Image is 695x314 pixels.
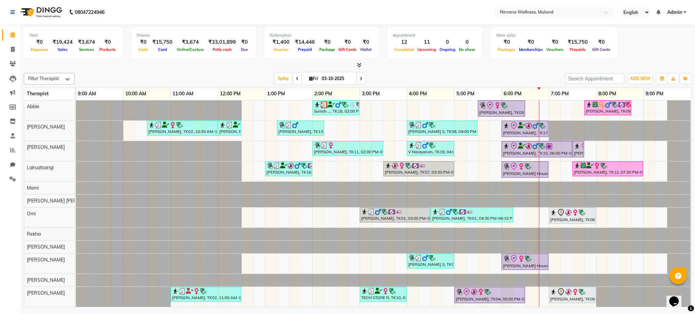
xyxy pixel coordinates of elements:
[318,47,337,52] span: Package
[407,89,429,99] a: 4:00 PM
[27,91,49,97] span: Therapist
[455,288,524,302] div: [PERSON_NAME], TK04, 05:00 PM-06:30 PM, Aroma Energizing 90 Min
[56,47,69,52] span: Sales
[148,122,217,135] div: [PERSON_NAME], TK02, 10:30 AM-12:00 PM, Deep Tissue 90 Min
[545,38,565,46] div: ₹0
[219,122,241,135] div: [PERSON_NAME], TK02, 12:00 PM-12:30 PM, Foot Reflexology 30 Min
[50,38,75,46] div: ₹19,424
[75,38,98,46] div: ₹3,674
[590,47,612,52] span: Gift Cards
[211,47,233,52] span: Petty cash
[307,76,320,81] span: Fri
[590,38,612,46] div: ₹0
[358,38,373,46] div: ₹0
[666,287,688,307] iframe: chat widget
[75,3,105,22] b: 08047224946
[455,89,476,99] a: 5:00 PM
[27,211,36,217] span: Omi
[565,73,624,84] input: Search Appointment
[644,89,665,99] a: 9:00 PM
[275,73,292,84] span: Today
[360,209,430,221] div: [PERSON_NAME], TK01, 03:00 PM-04:30 PM, Swedish 90 Min
[502,89,523,99] a: 6:00 PM
[568,47,587,52] span: Prepaids
[502,142,571,156] div: [PERSON_NAME], TK15, 06:00 PM-07:30 PM, Swedish 90 Min
[549,209,595,223] div: [PERSON_NAME], TK06, 07:00 PM-08:00 PM, Swedish 60 Min
[27,124,65,130] span: [PERSON_NAME]
[630,76,650,81] span: ADD NEW
[393,38,416,46] div: 12
[496,47,517,52] span: Packages
[270,38,292,46] div: ₹1,400
[549,288,595,302] div: [PERSON_NAME], TK06, 07:00 PM-08:00 PM, Swedish 60 Min
[573,142,583,156] div: [PERSON_NAME], TK15, 07:30 PM-07:45 PM, Steam
[408,122,477,135] div: [PERSON_NAME] S, TK08, 04:00 PM-05:30 PM, Swedish Wintergreen Oil 90 Min
[29,33,117,38] div: Total
[360,89,381,99] a: 3:00 PM
[29,38,50,46] div: ₹0
[408,142,453,155] div: V Narayanan, TK19, 04:00 PM-05:00 PM, Swedish Wintergreen Oil 60 Min
[496,33,612,38] div: Other sales
[27,198,104,204] span: [PERSON_NAME] [PERSON_NAME]
[98,47,117,52] span: Products
[29,47,50,52] span: Expenses
[438,38,457,46] div: 0
[17,3,64,22] img: logo
[77,47,96,52] span: Services
[239,47,250,52] span: Due
[265,89,287,99] a: 1:00 PM
[150,38,175,46] div: ₹15,750
[628,74,652,83] button: ADD NEW
[137,38,150,46] div: ₹0
[27,244,65,250] span: [PERSON_NAME]
[27,257,65,263] span: [PERSON_NAME]
[502,162,548,177] div: [PERSON_NAME] Housnur, TK03, 06:00 PM-07:00 PM, Royal Oud Oil Massage 60 Min
[175,38,206,46] div: ₹3,674
[457,47,477,52] span: No show
[27,144,65,150] span: [PERSON_NAME]
[206,38,239,46] div: ₹33,01,899
[296,47,314,52] span: Prepaid
[278,122,323,135] div: [PERSON_NAME], TK13, 01:15 PM-02:15 PM, Deep Tissue 60 Min
[431,209,512,221] div: [PERSON_NAME], TK01, 04:30 PM-06:15 PM, Deep Tissue 90 Min,Steam
[28,76,59,81] span: Filter Therapist
[27,277,65,283] span: [PERSON_NAME]
[27,185,39,191] span: Mami
[270,33,373,38] div: Redemption
[27,290,65,296] span: [PERSON_NAME]
[545,47,565,52] span: Vouchers
[565,38,590,46] div: ₹15,750
[337,38,358,46] div: ₹0
[313,89,334,99] a: 2:00 PM
[549,89,570,99] a: 7:00 PM
[393,47,416,52] span: Completed
[98,38,117,46] div: ₹0
[416,38,438,46] div: 11
[502,122,548,136] div: [PERSON_NAME], TK17, 06:00 PM-07:00 PM, Swedish Wintergreen Oil 60 Min
[573,162,642,175] div: [PERSON_NAME], TK12, 07:30 PM-09:00 PM, Swedish 90 Min
[171,89,195,99] a: 11:00 AM
[318,38,337,46] div: ₹0
[313,101,359,114] div: Suresh ..., TK18, 02:00 PM-03:00 PM, Massage 60 Min
[358,47,373,52] span: Wallet
[408,255,453,268] div: [PERSON_NAME] S, TK08, 04:00 PM-05:00 PM, Swedish Wintergreen Oil 60 Min
[76,89,98,99] a: 9:00 AM
[517,47,545,52] span: Memberships
[27,231,41,237] span: Rekha
[137,33,250,38] div: Finance
[517,38,545,46] div: ₹0
[175,47,206,52] span: Online/Custom
[585,101,631,114] div: [PERSON_NAME], TK09, 07:45 PM-08:45 PM, Massage 60 Min
[384,162,453,175] div: [PERSON_NAME], TK07, 03:30 PM-05:00 PM, Swedish 90 Min
[218,89,242,99] a: 12:00 PM
[360,288,406,301] div: TECH STORE R, TK10, 03:00 PM-04:00 PM, Deep Tissue 60 Min
[337,47,358,52] span: Gift Cards
[156,47,169,52] span: Card
[597,89,618,99] a: 8:00 PM
[27,164,54,171] span: Lalruatsangi
[272,47,290,52] span: Voucher
[320,74,354,84] input: 2025-10-03
[393,33,477,38] div: Appointment
[313,142,382,155] div: [PERSON_NAME], TK11, 02:00 PM-03:30 PM, Swedish 90 Min
[292,38,318,46] div: ₹14,446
